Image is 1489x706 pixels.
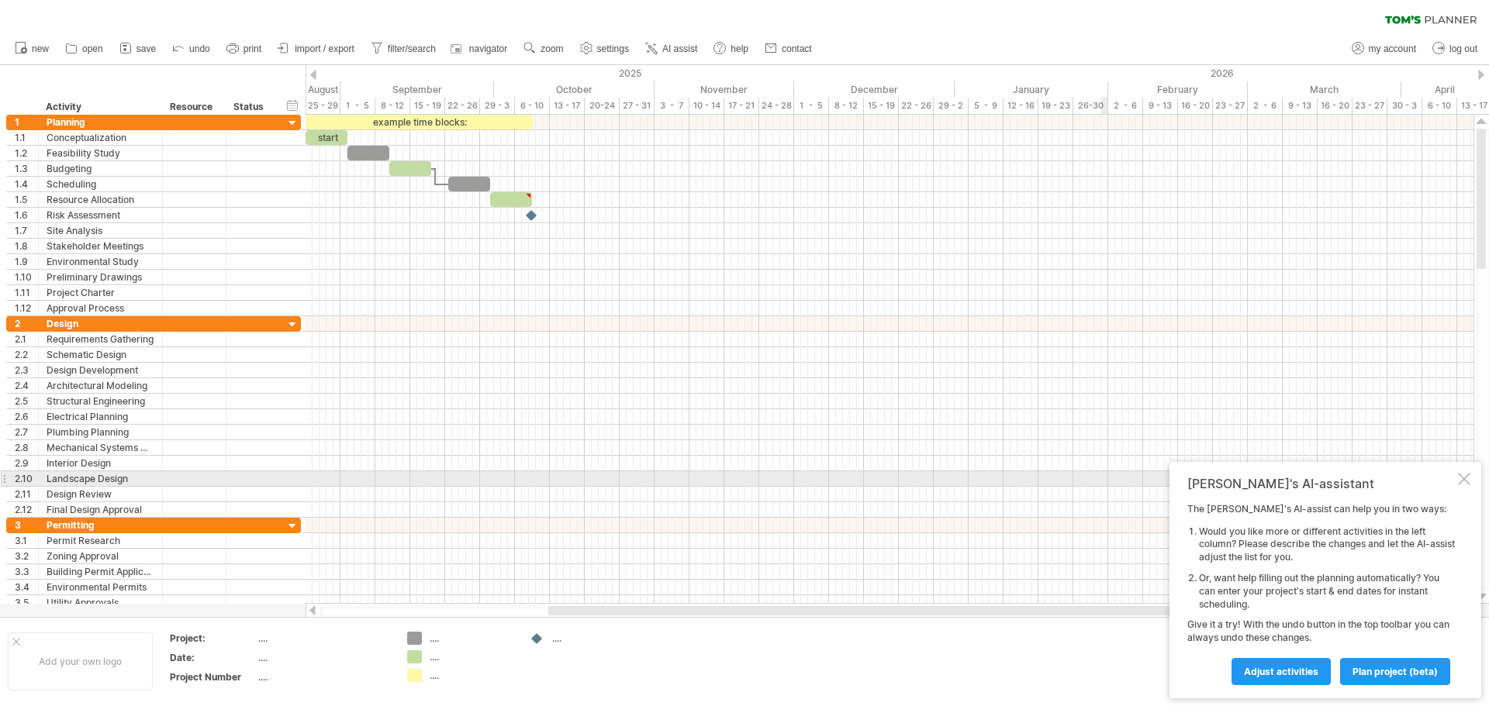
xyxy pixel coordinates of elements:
[15,208,38,222] div: 1.6
[15,192,38,207] div: 1.5
[969,98,1004,114] div: 5 - 9
[258,632,389,645] div: ....
[761,39,817,59] a: contact
[47,301,154,315] div: Approval Process
[136,43,156,54] span: save
[724,98,759,114] div: 17 - 21
[710,39,753,59] a: help
[47,487,154,501] div: Design Review
[515,98,550,114] div: 6 - 10
[445,98,480,114] div: 22 - 26
[47,115,154,129] div: Planning
[47,192,154,207] div: Resource Allocation
[47,254,154,269] div: Environmental Study
[1244,666,1318,677] span: Adjust activities
[597,43,629,54] span: settings
[430,669,514,682] div: ....
[295,43,354,54] span: import / export
[32,43,49,54] span: new
[15,223,38,238] div: 1.7
[47,285,154,300] div: Project Charter
[15,239,38,253] div: 1.8
[340,81,494,98] div: September 2025
[15,409,38,424] div: 2.6
[15,518,38,532] div: 3
[47,471,154,486] div: Landscape Design
[47,425,154,439] div: Plumbing Planning
[1108,81,1248,98] div: February 2026
[168,39,215,59] a: undo
[116,39,161,59] a: save
[1353,666,1438,677] span: plan project (beta)
[448,39,512,59] a: navigator
[620,98,655,114] div: 27 - 31
[1353,98,1387,114] div: 23 - 27
[47,347,154,362] div: Schematic Design
[731,43,748,54] span: help
[1038,98,1073,114] div: 19 - 23
[1248,81,1401,98] div: March 2026
[641,39,702,59] a: AI assist
[47,130,154,145] div: Conceptualization
[47,332,154,346] div: Requirements Gathering
[15,440,38,455] div: 2.8
[15,270,38,284] div: 1.10
[430,632,514,645] div: ....
[15,502,38,517] div: 2.12
[15,301,38,315] div: 1.12
[1348,39,1421,59] a: my account
[15,332,38,346] div: 2.1
[1187,503,1455,684] div: The [PERSON_NAME]'s AI-assist can help you in two ways: Give it a try! With the undo button in th...
[170,651,255,664] div: Date:
[1369,43,1416,54] span: my account
[15,285,38,300] div: 1.11
[520,39,568,59] a: zoom
[244,43,261,54] span: print
[15,161,38,176] div: 1.3
[1073,98,1108,114] div: 26-30
[15,394,38,408] div: 2.5
[306,98,340,114] div: 25 - 29
[47,223,154,238] div: Site Analysis
[15,549,38,563] div: 3.2
[15,115,38,129] div: 1
[61,39,108,59] a: open
[15,347,38,362] div: 2.2
[47,363,154,377] div: Design Development
[934,98,969,114] div: 29 - 2
[1283,98,1318,114] div: 9 - 13
[223,39,266,59] a: print
[47,378,154,393] div: Architectural Modeling
[170,99,217,115] div: Resource
[15,130,38,145] div: 1.1
[15,316,38,331] div: 2
[170,632,255,645] div: Project:
[15,177,38,191] div: 1.4
[375,98,410,114] div: 8 - 12
[47,146,154,160] div: Feasibility Study
[662,43,697,54] span: AI assist
[47,549,154,563] div: Zoning Approval
[367,39,440,59] a: filter/search
[864,98,899,114] div: 15 - 19
[306,130,347,145] div: start
[170,670,255,684] div: Project Number
[655,98,689,114] div: 3 - 7
[388,43,436,54] span: filter/search
[541,43,563,54] span: zoom
[1340,658,1450,685] a: plan project (beta)
[47,580,154,594] div: Environmental Permits
[47,518,154,532] div: Permitting
[47,239,154,253] div: Stakeholder Meetings
[46,99,154,115] div: Activity
[1004,98,1038,114] div: 12 - 16
[47,177,154,191] div: Scheduling
[1178,98,1213,114] div: 16 - 20
[1318,98,1353,114] div: 16 - 20
[1248,98,1283,114] div: 2 - 6
[11,39,54,59] a: new
[15,580,38,594] div: 3.4
[1232,658,1331,685] a: Adjust activities
[585,98,620,114] div: 20-24
[82,43,103,54] span: open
